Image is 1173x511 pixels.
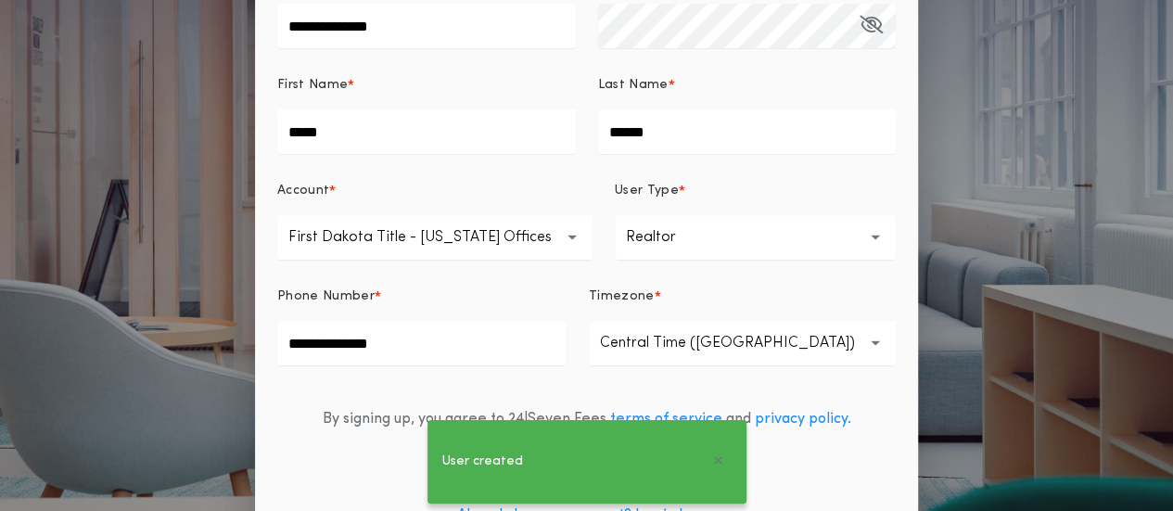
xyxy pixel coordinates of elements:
[277,4,576,48] input: Email*
[600,332,885,354] p: Central Time ([GEOGRAPHIC_DATA])
[589,287,655,306] p: Timezone
[589,321,896,365] button: Central Time ([GEOGRAPHIC_DATA])
[288,226,581,249] p: First Dakota Title - [US_STATE] Offices
[598,4,897,48] input: Password*
[323,408,851,430] div: By signing up, you agree to 24|Seven Fees and
[277,182,329,200] p: Account
[277,321,567,365] input: Phone Number*
[615,182,679,200] p: User Type
[598,76,669,95] p: Last Name
[277,215,593,260] button: First Dakota Title - [US_STATE] Offices
[277,76,348,95] p: First Name
[615,215,896,260] button: Realtor
[277,109,576,154] input: First Name*
[442,452,523,472] span: User created
[277,287,375,306] p: Phone Number
[860,4,883,48] button: Password*
[626,226,706,249] p: Realtor
[598,109,897,154] input: Last Name*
